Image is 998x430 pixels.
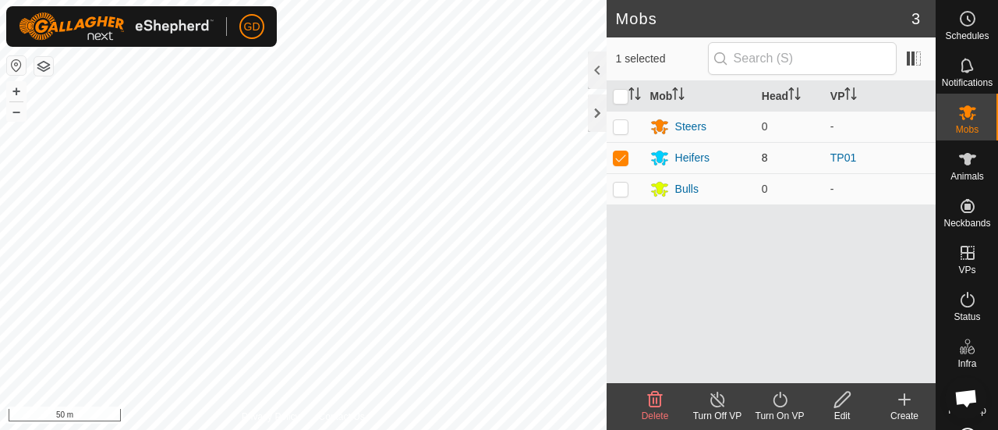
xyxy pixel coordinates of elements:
div: Open chat [945,377,987,419]
td: - [824,173,936,204]
span: Delete [642,410,669,421]
div: Bulls [675,181,699,197]
p-sorticon: Activate to sort [672,90,685,102]
th: Head [756,81,824,112]
span: Status [954,312,980,322]
span: Animals [950,172,984,181]
span: 3 [911,7,920,30]
button: + [7,82,26,101]
th: Mob [644,81,756,112]
a: Privacy Policy [242,410,300,424]
p-sorticon: Activate to sort [788,90,801,102]
div: Create [873,409,936,423]
span: 0 [762,183,768,195]
th: VP [824,81,936,112]
span: Neckbands [943,219,990,228]
td: - [824,111,936,142]
span: VPs [958,265,975,275]
div: Steers [675,119,706,135]
button: – [7,102,26,121]
span: Infra [957,359,976,368]
p-sorticon: Activate to sort [628,90,641,102]
p-sorticon: Activate to sort [844,90,857,102]
div: Turn On VP [748,409,811,423]
span: Mobs [956,125,979,134]
div: Edit [811,409,873,423]
span: Schedules [945,31,989,41]
input: Search (S) [708,42,897,75]
span: Notifications [942,78,993,87]
div: Heifers [675,150,710,166]
span: Heatmap [948,406,986,415]
img: Gallagher Logo [19,12,214,41]
span: 0 [762,120,768,133]
div: Turn Off VP [686,409,748,423]
button: Map Layers [34,57,53,76]
a: Contact Us [318,410,364,424]
h2: Mobs [616,9,911,28]
span: GD [244,19,260,35]
button: Reset Map [7,56,26,75]
a: TP01 [830,151,856,164]
span: 1 selected [616,51,708,67]
span: 8 [762,151,768,164]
